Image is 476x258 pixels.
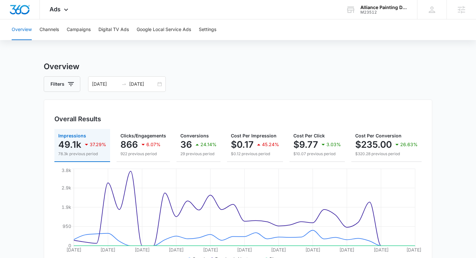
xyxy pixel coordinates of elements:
[360,5,408,10] div: account name
[121,81,127,87] span: to
[58,151,106,157] p: 78.3k previous period
[62,204,71,210] tspan: 1.9k
[12,19,32,40] button: Overview
[339,247,354,253] tspan: [DATE]
[54,114,101,124] h3: Overall Results
[231,133,277,138] span: Cost Per Impression
[293,151,341,157] p: $10.07 previous period
[120,133,166,138] span: Clicks/Engagements
[98,19,129,40] button: Digital TV Ads
[68,243,71,248] tspan: 0
[135,247,150,253] tspan: [DATE]
[58,133,86,138] span: Impressions
[293,133,325,138] span: Cost Per Click
[180,151,217,157] p: 29 previous period
[129,81,156,88] input: End date
[90,142,106,147] p: 37.29%
[120,151,166,157] p: 922 previous period
[66,247,81,253] tspan: [DATE]
[203,247,218,253] tspan: [DATE]
[146,142,161,147] p: 6.07%
[231,151,279,157] p: $0.12 previous period
[62,185,71,190] tspan: 2.9k
[44,61,432,72] h3: Overview
[137,19,191,40] button: Google Local Service Ads
[62,167,71,173] tspan: 3.8k
[400,142,418,147] p: 26.63%
[293,139,318,150] p: $9.77
[360,10,408,15] div: account id
[50,6,61,13] span: Ads
[200,142,217,147] p: 24.14%
[406,247,421,253] tspan: [DATE]
[40,19,59,40] button: Channels
[355,151,418,157] p: $320.28 previous period
[355,139,392,150] p: $235.00
[58,139,81,150] p: 49.1k
[100,247,115,253] tspan: [DATE]
[62,223,71,229] tspan: 950
[374,247,389,253] tspan: [DATE]
[231,139,254,150] p: $0.17
[67,19,91,40] button: Campaigns
[262,142,279,147] p: 45.24%
[199,19,216,40] button: Settings
[326,142,341,147] p: 3.03%
[169,247,184,253] tspan: [DATE]
[305,247,320,253] tspan: [DATE]
[120,139,138,150] p: 866
[355,133,402,138] span: Cost Per Conversion
[44,76,80,92] button: Filters
[92,81,119,88] input: Start date
[271,247,286,253] tspan: [DATE]
[121,81,127,87] span: swap-right
[180,139,192,150] p: 36
[237,247,252,253] tspan: [DATE]
[180,133,209,138] span: Conversions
